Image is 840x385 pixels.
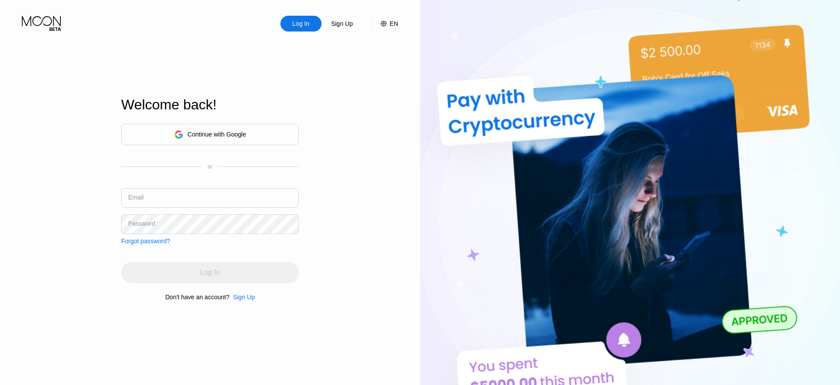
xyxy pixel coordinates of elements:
[121,238,170,245] div: Forgot password?
[280,16,322,31] div: Log In
[165,294,230,301] div: Don't have an account?
[371,16,398,31] div: EN
[322,16,363,31] div: Sign Up
[229,294,255,301] div: Sign Up
[330,19,354,28] div: Sign Up
[233,294,255,301] div: Sign Up
[128,194,143,201] div: Email
[121,97,299,113] div: Welcome back!
[390,20,398,27] div: EN
[128,220,155,227] div: Password
[291,19,310,28] div: Log In
[121,124,299,145] div: Continue with Google
[208,164,213,170] div: or
[188,131,246,138] div: Continue with Google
